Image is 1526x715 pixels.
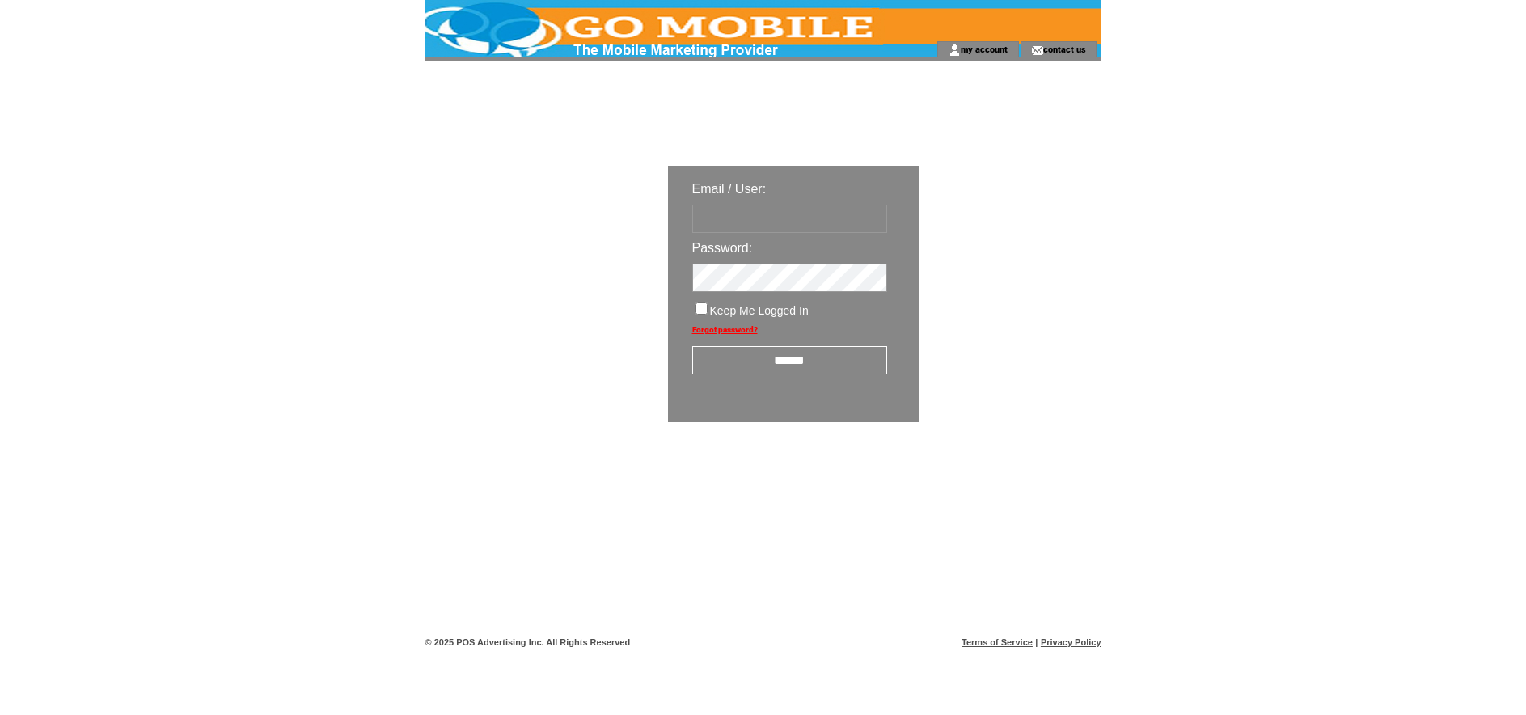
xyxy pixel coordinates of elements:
span: Password: [692,241,753,255]
span: | [1035,637,1038,647]
a: Terms of Service [962,637,1033,647]
span: Keep Me Logged In [710,304,809,317]
a: Privacy Policy [1041,637,1101,647]
a: my account [961,44,1008,54]
span: Email / User: [692,182,767,196]
span: © 2025 POS Advertising Inc. All Rights Reserved [425,637,631,647]
a: contact us [1043,44,1086,54]
img: account_icon.gif [949,44,961,57]
img: contact_us_icon.gif [1031,44,1043,57]
a: Forgot password? [692,325,758,334]
img: transparent.png [966,463,1046,483]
